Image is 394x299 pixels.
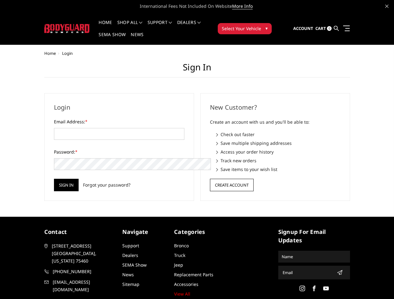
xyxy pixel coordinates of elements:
[279,252,349,262] input: Name
[174,262,183,268] a: Jeep
[218,23,272,34] button: Select Your Vehicle
[122,228,168,236] h5: Navigate
[44,278,116,293] a: [EMAIL_ADDRESS][DOMAIN_NAME]
[44,24,90,33] img: BODYGUARD BUMPERS
[54,118,184,125] label: Email Address:
[363,269,394,299] iframe: Chat Widget
[280,268,334,278] input: Email
[216,157,340,164] li: Track new orders
[177,20,201,32] a: Dealers
[62,50,73,56] span: Login
[99,32,126,45] a: SEMA Show
[44,62,350,78] h1: Sign in
[293,20,313,37] a: Account
[44,50,56,56] a: Home
[265,25,268,31] span: ▾
[174,252,185,258] a: Truck
[122,262,147,268] a: SEMA Show
[122,281,139,287] a: Sitemap
[210,181,254,187] a: Create Account
[210,118,340,126] p: Create an account with us and you'll be able to:
[99,20,112,32] a: Home
[216,140,340,146] li: Save multiple shipping addresses
[174,243,189,249] a: Bronco
[210,179,254,191] button: Create Account
[44,228,116,236] h5: contact
[83,182,130,188] a: Forgot your password?
[216,149,340,155] li: Access your order history
[216,131,340,138] li: Check out faster
[54,149,184,155] label: Password:
[174,291,190,297] a: View All
[327,26,332,31] span: 0
[174,272,213,278] a: Replacement Parts
[174,281,198,287] a: Accessories
[53,278,116,293] span: [EMAIL_ADDRESS][DOMAIN_NAME]
[210,103,340,112] h2: New Customer?
[122,272,134,278] a: News
[122,252,138,258] a: Dealers
[293,26,313,31] span: Account
[315,26,326,31] span: Cart
[148,20,172,32] a: Support
[216,166,340,173] li: Save items to your wish list
[44,268,116,275] a: [PHONE_NUMBER]
[174,228,220,236] h5: Categories
[54,103,184,112] h2: Login
[122,243,139,249] a: Support
[315,20,332,37] a: Cart 0
[278,228,350,244] h5: signup for email updates
[52,242,115,265] span: [STREET_ADDRESS] [GEOGRAPHIC_DATA], [US_STATE] 75460
[54,179,79,191] input: Sign in
[53,268,116,275] span: [PHONE_NUMBER]
[232,3,253,9] a: More Info
[131,32,143,45] a: News
[222,25,261,32] span: Select Your Vehicle
[117,20,143,32] a: shop all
